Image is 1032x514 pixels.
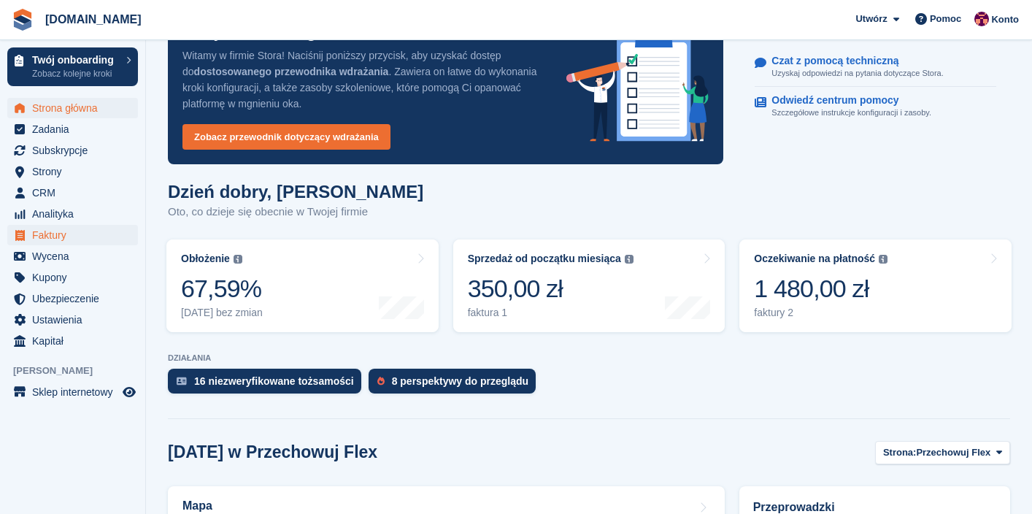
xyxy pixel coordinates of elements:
a: [DOMAIN_NAME] [39,7,147,31]
p: Twój onboarding [32,55,119,65]
img: icon-info-grey-7440780725fd019a000dd9b08b2336e03edf1995a4989e88bcd33f0948082b44.svg [625,255,634,264]
div: 1 480,00 zł [754,274,887,304]
p: Szczegółowe instrukcje konfiguracji i zasoby. [771,107,931,119]
a: Sprzedaż od początku miesiąca 350,00 zł faktura 1 [453,239,725,332]
div: Oczekiwanie na płatność [754,253,875,265]
span: Analityka [32,204,120,224]
h2: [DATE] w Przechowuj Flex [168,442,377,462]
div: Obłożenie [181,253,230,265]
p: DZIAŁANIA [168,353,1010,363]
a: menu [7,288,138,309]
div: 8 perspektywy do przeglądu [392,375,529,387]
span: [PERSON_NAME] [13,364,145,378]
img: Mateusz Kacwin [974,12,989,26]
span: Strony [32,161,120,182]
a: menu [7,140,138,161]
p: Uzyskaj odpowiedzi na pytania dotyczące Stora. [771,67,943,80]
a: menu [7,267,138,288]
a: menu [7,161,138,182]
span: Przechowuj Flex [916,445,990,460]
div: faktury 2 [754,307,887,319]
img: onboarding-info-6c161a55d2c0e0a8cae90662b2fe09162a5109e8cc188191df67fb4f79e88e88.svg [566,32,709,142]
span: Ustawienia [32,310,120,330]
a: menu [7,183,138,203]
a: Obłożenie 67,59% [DATE] bez zmian [166,239,439,332]
h2: Mapa [182,499,212,513]
a: menu [7,204,138,224]
span: Utwórz [855,12,887,26]
p: Twój onboarding [182,23,317,40]
p: Witamy w firmie Stora! Naciśnij poniższy przycisk, aby uzyskać dostęp do . Zawiera on łatwe do wy... [182,47,543,112]
div: faktura 1 [468,307,634,319]
img: icon-info-grey-7440780725fd019a000dd9b08b2336e03edf1995a4989e88bcd33f0948082b44.svg [234,255,242,264]
h1: Dzień dobry, [PERSON_NAME] [168,182,423,202]
span: Subskrypcje [32,140,120,161]
a: Podgląd sklepu [120,383,138,401]
a: Czat z pomocą techniczną Uzyskaj odpowiedzi na pytania dotyczące Stora. [755,47,996,88]
span: Faktury [32,225,120,245]
a: 16 niezweryfikowane tożsamości [168,369,369,401]
button: Strona: Przechowuj Flex [875,441,1010,465]
span: Ubezpieczenie [32,288,120,309]
a: Twój onboarding Zobacz kolejne kroki [7,47,138,86]
img: prospect-51fa495bee0391a8d652442698ab0144808aea92771e9ea1ae160a38d050c398.svg [377,377,385,385]
img: verify_identity-adf6edd0f0f0b5bbfe63781bf79b02c33cf7c696d77639b501bdc392416b5a36.svg [177,377,187,385]
img: stora-icon-8386f47178a22dfd0bd8f6a31ec36ba5ce8667c1dd55bd0f319d3a0aa187defe.svg [12,9,34,31]
div: Sprzedaż od początku miesiąca [468,253,621,265]
a: menu [7,246,138,266]
a: menu [7,98,138,118]
a: menu [7,225,138,245]
a: menu [7,331,138,351]
a: Zobacz przewodnik dotyczący wdrażania [182,124,390,150]
a: 8 perspektywy do przeglądu [369,369,544,401]
span: Sklep internetowy [32,382,120,402]
p: Odwiedź centrum pomocy [771,94,920,107]
p: Zobacz kolejne kroki [32,67,119,80]
a: Oczekiwanie na płatność 1 480,00 zł faktury 2 [739,239,1012,332]
a: menu [7,310,138,330]
span: Strona główna [32,98,120,118]
span: CRM [32,183,120,203]
strong: dostosowanego przewodnika wdrażania [194,66,389,77]
span: Kupony [32,267,120,288]
img: icon-info-grey-7440780725fd019a000dd9b08b2336e03edf1995a4989e88bcd33f0948082b44.svg [879,255,887,264]
span: Wycena [32,246,120,266]
a: menu [7,119,138,139]
div: 67,59% [181,274,263,304]
span: Pomoc [930,12,961,26]
p: Czat z pomocą techniczną [771,55,931,67]
p: Oto, co dzieje się obecnie w Twojej firmie [168,204,423,220]
a: Odwiedź centrum pomocy Szczegółowe instrukcje konfiguracji i zasoby. [755,87,996,126]
div: [DATE] bez zmian [181,307,263,319]
span: Kapitał [32,331,120,351]
a: menu [7,382,138,402]
span: Zadania [32,119,120,139]
span: Strona: [883,445,917,460]
div: 350,00 zł [468,274,634,304]
span: Konto [991,12,1019,27]
div: 16 niezweryfikowane tożsamości [194,375,354,387]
